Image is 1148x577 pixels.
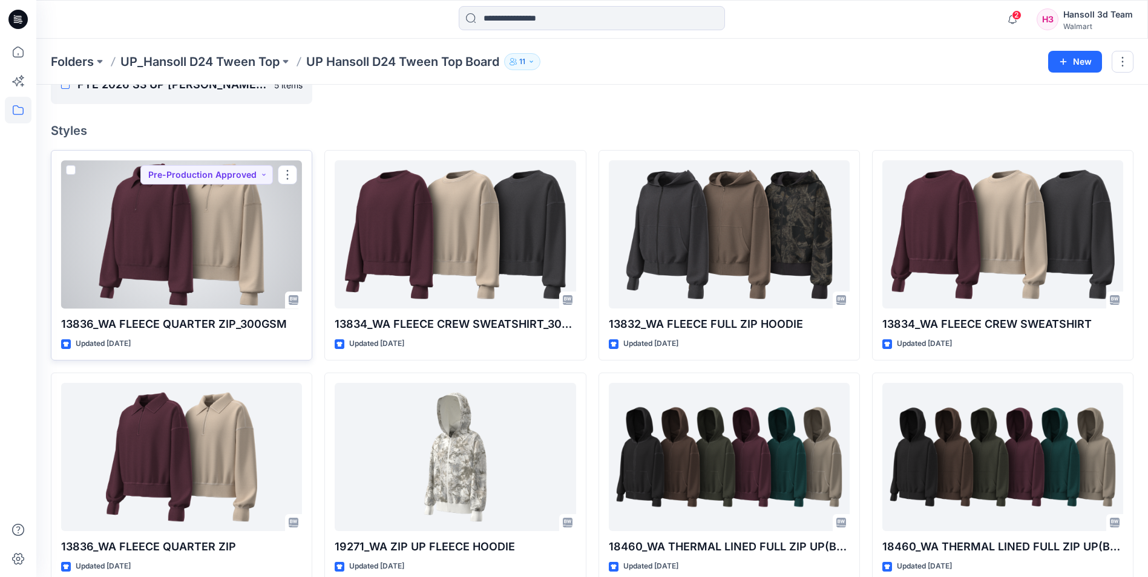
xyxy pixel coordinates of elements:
[897,560,952,573] p: Updated [DATE]
[623,560,678,573] p: Updated [DATE]
[609,316,850,333] p: 13832_WA FLEECE FULL ZIP HOODIE
[335,538,576,555] p: 19271_WA ZIP UP FLEECE HOODIE
[882,538,1123,555] p: 18460_WA THERMAL LINED FULL ZIP UP(BONDED FLEECE)
[882,316,1123,333] p: 13834_WA FLEECE CREW SWEATSHIRT
[274,79,303,91] p: 5 items
[51,123,1133,138] h4: Styles
[76,560,131,573] p: Updated [DATE]
[335,160,576,308] a: 13834_WA FLEECE CREW SWEATSHIRT_300GSM
[349,337,404,350] p: Updated [DATE]
[51,65,312,104] a: FYE 2026 S3 UP [PERSON_NAME] TOP5 items
[623,337,678,350] p: Updated [DATE]
[335,316,576,333] p: 13834_WA FLEECE CREW SWEATSHIRT_300GSM
[349,560,404,573] p: Updated [DATE]
[1048,51,1102,73] button: New
[1063,22,1133,31] div: Walmart
[61,383,302,531] a: 13836_WA FLEECE QUARTER ZIP
[76,337,131,350] p: Updated [DATE]
[120,53,280,70] a: UP_Hansoll D24 Tween Top
[882,383,1123,531] a: 18460_WA THERMAL LINED FULL ZIP UP(BONDED FLEECE)
[1063,7,1133,22] div: Hansoll 3d Team
[1012,10,1022,20] span: 2
[61,538,302,555] p: 13836_WA FLEECE QUARTER ZIP
[306,53,499,70] p: UP Hansoll D24 Tween Top Board
[882,160,1123,308] a: 13834_WA FLEECE CREW SWEATSHIRT
[609,383,850,531] a: 18460_WA THERMAL LINED FULL ZIP UP(BOA FLEECE)
[519,55,525,68] p: 11
[609,538,850,555] p: 18460_WA THERMAL LINED FULL ZIP UP(BOA FLEECE)
[61,316,302,333] p: 13836_WA FLEECE QUARTER ZIP_300GSM
[1037,8,1058,30] div: H3
[609,160,850,308] a: 13832_WA FLEECE FULL ZIP HOODIE
[504,53,540,70] button: 11
[51,53,94,70] a: Folders
[61,160,302,308] a: 13836_WA FLEECE QUARTER ZIP_300GSM
[897,337,952,350] p: Updated [DATE]
[335,383,576,531] a: 19271_WA ZIP UP FLEECE HOODIE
